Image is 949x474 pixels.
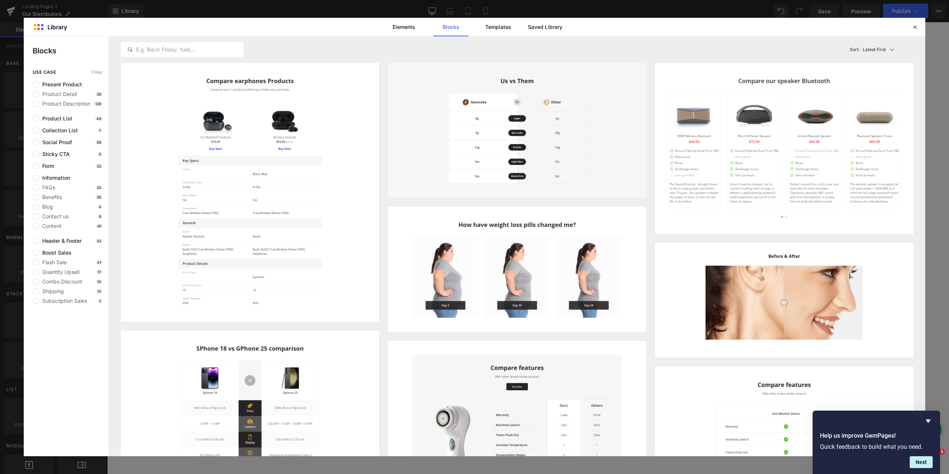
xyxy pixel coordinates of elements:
span: Combo Discount [39,279,82,285]
p: 17 [96,270,103,274]
p: Latest First [863,46,886,53]
p: 14 [96,289,103,294]
p: 35 [95,195,103,199]
span: Social Proof [39,139,72,145]
p: 32 [95,185,103,190]
button: Hide survey [924,417,933,425]
span: Flash Sale [39,259,67,265]
span: 1 [939,449,945,455]
span: use case [33,70,56,75]
span: Product List [39,116,72,122]
p: 4 [97,205,103,209]
span: Blog [39,204,53,210]
img: image [655,243,913,358]
span: Subscription Sales [39,298,87,304]
span: Present Product [39,82,82,87]
img: image [388,63,647,198]
h2: Help us improve GemPages! [820,431,933,440]
p: 2 [97,299,103,303]
span: FAQs [39,185,55,190]
span: Product Detail [39,91,77,97]
span: Form [39,163,54,169]
span: Contact us [39,213,69,219]
span: Quantity Upsell [39,269,79,275]
span: Benefits [39,194,62,200]
p: 14 [96,279,103,284]
p: Blocks [33,45,109,56]
a: Templates [480,18,516,36]
img: image [655,63,913,234]
a: Blocks [433,18,469,36]
span: Boost Sales [39,250,72,256]
img: image [121,63,379,322]
p: 8 [97,214,103,219]
div: Help us improve GemPages! [820,417,933,468]
span: Collection List [39,127,78,133]
span: Shipping [39,288,64,294]
p: 49 [95,116,103,121]
p: 59 [95,140,103,145]
span: Sort: [850,47,860,52]
a: Saved Library [528,18,563,36]
input: E.g. Black Friday, Sale,... [121,45,243,54]
p: 41 [96,260,103,265]
p: 30 [95,92,103,96]
p: 129 [94,102,103,106]
p: 32 [95,239,103,243]
p: 32 [95,164,103,168]
button: Latest FirstSort:Latest First [847,36,913,63]
img: image [388,207,647,332]
span: Information [39,175,70,181]
span: Header & Footer [39,238,82,244]
p: 61 [96,224,103,228]
span: Content [39,223,62,229]
a: Elements [386,18,421,36]
span: Product Description [39,101,90,107]
p: Quick feedback to build what you need. [820,443,933,450]
button: Next question [910,456,933,468]
p: 7 [97,128,103,133]
p: 5 [97,152,103,156]
span: Clear [91,70,103,75]
span: Sticky CTA [39,151,70,157]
